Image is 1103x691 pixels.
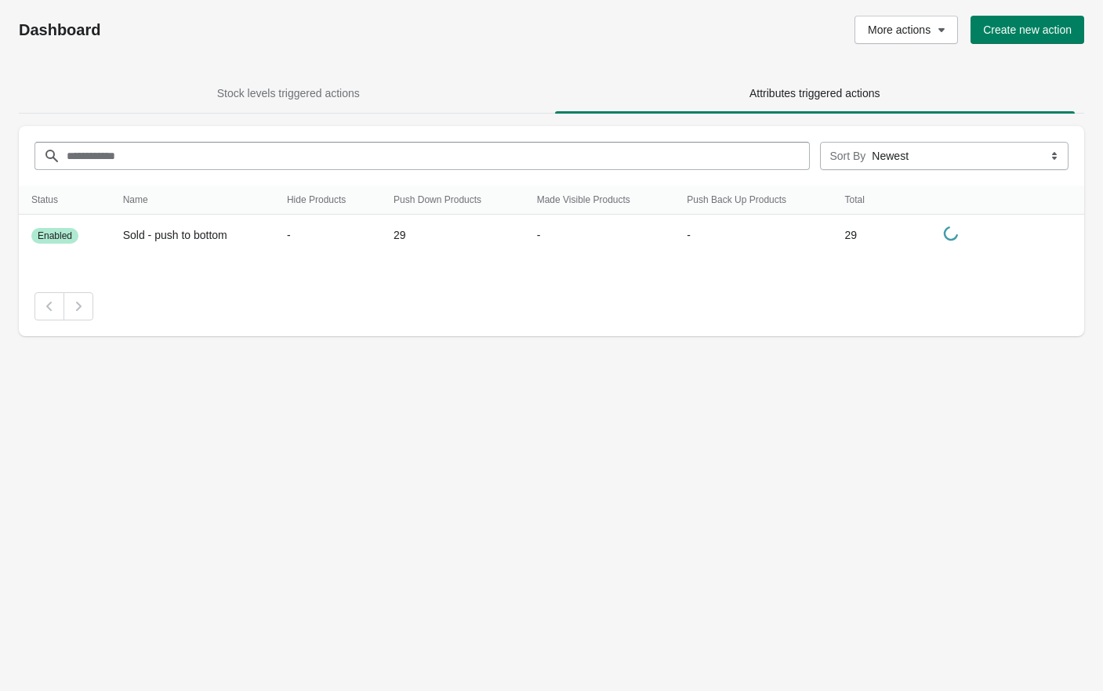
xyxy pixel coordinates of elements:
th: Total [833,186,890,215]
span: Enabled [38,230,72,242]
nav: Pagination [34,292,1069,320]
span: Stock levels triggered actions [217,87,360,99]
td: - [274,215,381,256]
td: - [524,215,675,256]
button: Create new action [971,16,1084,44]
td: 29 [381,215,524,256]
th: Push Down Products [381,186,524,215]
h1: Dashboard [19,20,471,39]
th: Status [19,186,111,215]
span: Sold - push to bottom [123,229,227,241]
span: More actions [868,24,931,36]
th: Hide Products [274,186,381,215]
td: - [674,215,832,256]
td: 29 [833,215,890,256]
th: Name [111,186,274,215]
span: Attributes triggered actions [749,87,880,99]
button: More actions [854,16,958,44]
span: Create new action [983,24,1072,36]
th: Made Visible Products [524,186,675,215]
th: Push Back Up Products [674,186,832,215]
